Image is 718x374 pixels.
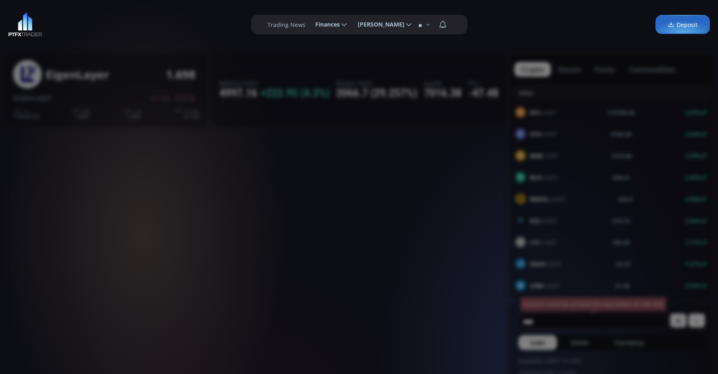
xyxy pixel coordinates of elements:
[655,15,710,34] a: Deposit
[352,16,404,33] span: [PERSON_NAME]
[668,20,698,29] span: Deposit
[8,12,42,37] img: LOGO
[310,16,340,33] span: Finances
[267,20,305,29] label: Trading News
